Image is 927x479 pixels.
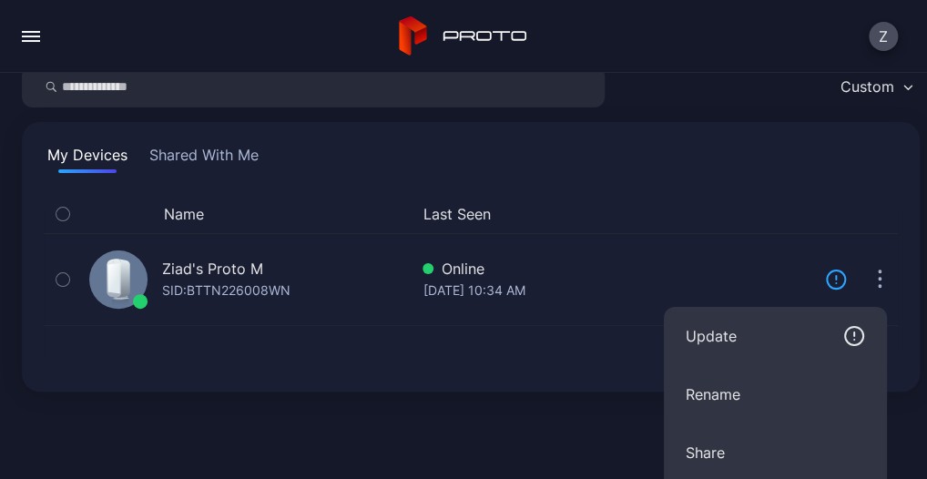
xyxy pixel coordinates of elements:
button: Rename [664,365,887,423]
button: Shared With Me [146,144,262,173]
div: Ziad's Proto M [162,258,263,280]
div: Update Device [818,203,840,225]
div: Custom [840,77,894,96]
button: Z [869,22,898,51]
div: Options [861,203,898,225]
button: Name [164,203,204,225]
button: Last Seen [423,203,803,225]
div: Update [686,325,737,347]
button: Custom [831,66,920,107]
button: My Devices [44,144,131,173]
div: SID: BTTN226008WN [162,280,290,301]
div: [DATE] 10:34 AM [423,280,810,301]
div: Online [423,258,810,280]
button: Update [664,307,887,365]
